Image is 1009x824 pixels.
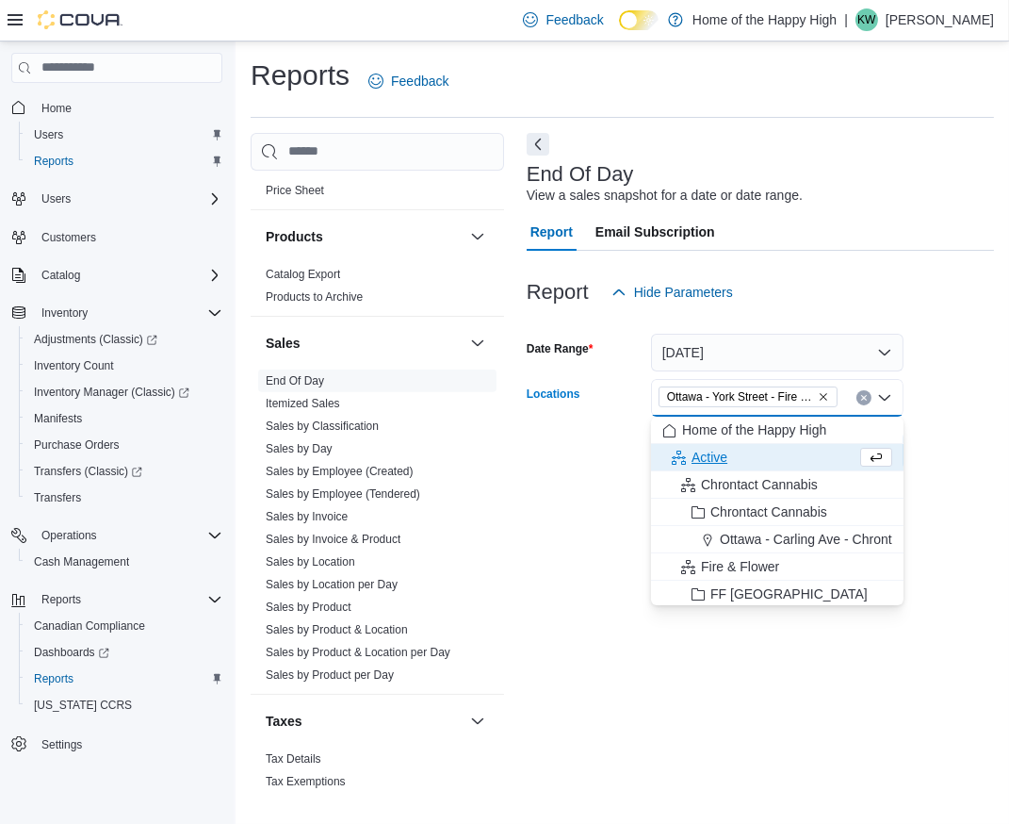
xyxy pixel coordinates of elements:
[857,8,875,31] span: KW
[466,710,489,733] button: Taxes
[19,148,230,174] button: Reports
[34,671,73,686] span: Reports
[19,485,230,511] button: Transfers
[844,8,848,31] p: |
[701,475,818,494] span: Chrontact Cannabis
[527,387,580,402] label: Locations
[266,712,302,731] h3: Taxes
[266,554,355,569] span: Sales by Location
[266,601,351,614] a: Sales by Product
[19,379,230,405] a: Inventory Manager (Classic)
[34,698,132,713] span: [US_STATE] CCRS
[19,122,230,148] button: Users
[266,775,346,788] a: Tax Exemptions
[26,124,71,146] a: Users
[266,712,463,731] button: Taxes
[26,150,81,173] a: Reports
[34,302,95,324] button: Inventory
[34,645,109,660] span: Dashboards
[34,302,222,324] span: Inventory
[26,615,153,637] a: Canadian Compliance
[34,524,222,547] span: Operations
[619,30,620,31] span: Dark Mode
[266,183,324,198] span: Price Sheet
[19,692,230,718] button: [US_STATE] CCRS
[26,328,222,351] span: Adjustments (Classic)
[266,441,333,456] span: Sales by Day
[361,62,456,100] a: Feedback
[266,751,321,766] span: Tax Details
[692,448,727,467] span: Active
[595,213,715,251] span: Email Subscription
[266,622,408,637] span: Sales by Product & Location
[266,487,420,501] a: Sales by Employee (Tendered)
[856,390,871,405] button: Clear input
[527,133,549,156] button: Next
[34,618,145,634] span: Canadian Compliance
[682,420,826,439] span: Home of the Happy High
[26,124,222,146] span: Users
[877,390,892,405] button: Close list of options
[26,667,222,690] span: Reports
[34,437,120,453] span: Purchase Orders
[266,646,450,659] a: Sales by Product & Location per Day
[34,358,114,373] span: Inventory Count
[855,8,878,31] div: Kelsi Wood
[266,623,408,636] a: Sales by Product & Location
[266,227,323,246] h3: Products
[667,387,814,406] span: Ottawa - York Street - Fire & Flower
[34,411,82,426] span: Manifests
[34,96,222,120] span: Home
[266,774,346,789] span: Tax Exemptions
[266,397,340,410] a: Itemized Sales
[4,730,230,757] button: Settings
[19,432,230,458] button: Purchase Orders
[26,381,222,404] span: Inventory Manager (Classic)
[266,752,321,766] a: Tax Details
[651,499,903,526] button: Chrontact Cannabis
[266,465,414,478] a: Sales by Employee (Created)
[266,334,301,353] h3: Sales
[266,396,340,411] span: Itemized Sales
[545,10,603,29] span: Feedback
[34,524,105,547] button: Operations
[26,641,222,664] span: Dashboards
[619,10,659,30] input: Dark Mode
[19,326,230,353] a: Adjustments (Classic)
[651,553,903,581] button: Fire & Flower
[34,188,222,210] span: Users
[26,381,197,404] a: Inventory Manager (Classic)
[19,639,230,666] a: Dashboards
[266,289,363,305] span: Products to Archive
[266,486,420,502] span: Sales by Employee (Tendered)
[701,557,779,576] span: Fire & Flower
[19,666,230,692] button: Reports
[527,281,589,304] h3: Report
[41,191,71,206] span: Users
[26,150,222,173] span: Reports
[251,370,504,694] div: Sales
[634,283,733,302] span: Hide Parameters
[604,273,740,311] button: Hide Parameters
[41,305,88,321] span: Inventory
[19,613,230,639] button: Canadian Compliance
[651,526,903,553] button: Ottawa - Carling Ave - Chrontact Cannabis
[266,374,324,387] a: End Of Day
[4,586,230,613] button: Reports
[391,72,448,91] span: Feedback
[26,641,117,664] a: Dashboards
[466,225,489,248] button: Products
[266,373,324,388] span: End Of Day
[34,264,222,287] span: Catalog
[26,434,127,456] a: Purchase Orders
[527,341,594,356] label: Date Range
[26,694,222,717] span: Washington CCRS
[34,225,222,249] span: Customers
[26,407,90,430] a: Manifests
[266,420,379,433] a: Sales by Classification
[4,94,230,122] button: Home
[34,464,142,479] span: Transfers (Classic)
[266,645,450,660] span: Sales by Product & Location per Day
[266,509,348,524] span: Sales by Invoice
[26,460,222,483] span: Transfers (Classic)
